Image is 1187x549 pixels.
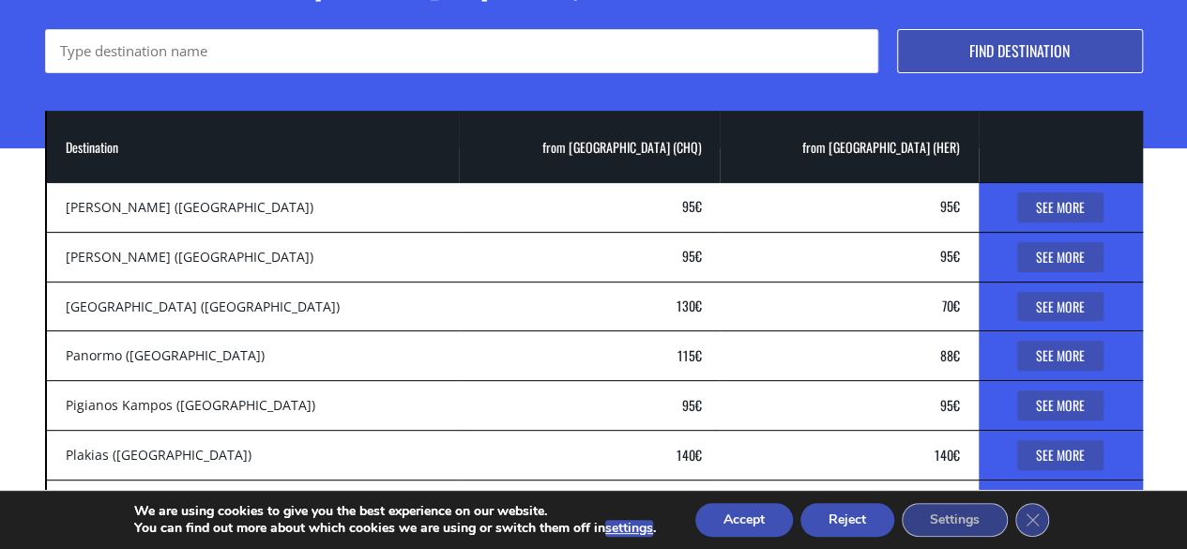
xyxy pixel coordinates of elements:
td: Pigianos Kampos ([GEOGRAPHIC_DATA]) [46,381,460,431]
a: 95€ [940,246,960,266]
td: [PERSON_NAME] ([GEOGRAPHIC_DATA]) [46,182,460,232]
td: [PERSON_NAME] ([GEOGRAPHIC_DATA]) [46,232,460,282]
a: See More [1017,390,1103,420]
p: We are using cookies to give you the best experience on our website. [134,503,656,520]
button: Settings [902,503,1008,537]
bdi: 95 [940,246,960,266]
button: Find destination [897,29,1143,73]
a: 140€ [676,445,701,465]
span: € [694,345,701,365]
td: Platanias ([GEOGRAPHIC_DATA]) [46,480,460,530]
span: € [953,246,960,266]
th: Destination [46,111,460,182]
p: You can find out more about which cookies we are using or switch them off in . [134,520,656,537]
span: € [694,445,701,465]
a: See More [1017,242,1103,272]
bdi: 115 [677,345,701,365]
a: 95€ [681,395,701,415]
bdi: 95 [940,196,960,216]
input: Type destination name [45,29,878,73]
a: See More [1017,440,1103,470]
th: from [GEOGRAPHIC_DATA] (HER) [720,111,978,182]
bdi: 95 [681,395,701,415]
a: 95€ [681,196,701,216]
bdi: 88 [940,345,960,365]
td: [GEOGRAPHIC_DATA] ([GEOGRAPHIC_DATA]) [46,282,460,331]
button: Reject [800,503,894,537]
a: 95€ [940,196,960,216]
a: 70€ [942,296,960,315]
a: 140€ [935,445,960,465]
th: from [GEOGRAPHIC_DATA] (CHQ) [459,111,720,182]
bdi: 95 [681,196,701,216]
td: Plakias ([GEOGRAPHIC_DATA]) [46,431,460,480]
span: € [694,196,701,216]
bdi: 140 [935,445,960,465]
a: 88€ [940,345,960,365]
span: € [953,395,960,415]
a: 130€ [676,296,701,315]
a: 95€ [940,395,960,415]
button: Accept [695,503,793,537]
a: See More [1017,292,1103,322]
bdi: 130 [676,296,701,315]
span: € [694,395,701,415]
bdi: 95 [940,395,960,415]
a: 115€ [677,345,701,365]
span: € [953,345,960,365]
span: € [694,246,701,266]
a: See More [1017,192,1103,222]
button: Close GDPR Cookie Banner [1015,503,1049,537]
bdi: 95 [681,246,701,266]
bdi: 70 [942,296,960,315]
span: € [953,296,960,315]
span: € [694,296,701,315]
td: Panormo ([GEOGRAPHIC_DATA]) [46,331,460,381]
span: € [953,196,960,216]
a: See More [1017,341,1103,371]
button: settings [605,520,653,537]
a: 95€ [681,246,701,266]
span: € [953,445,960,465]
bdi: 140 [676,445,701,465]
